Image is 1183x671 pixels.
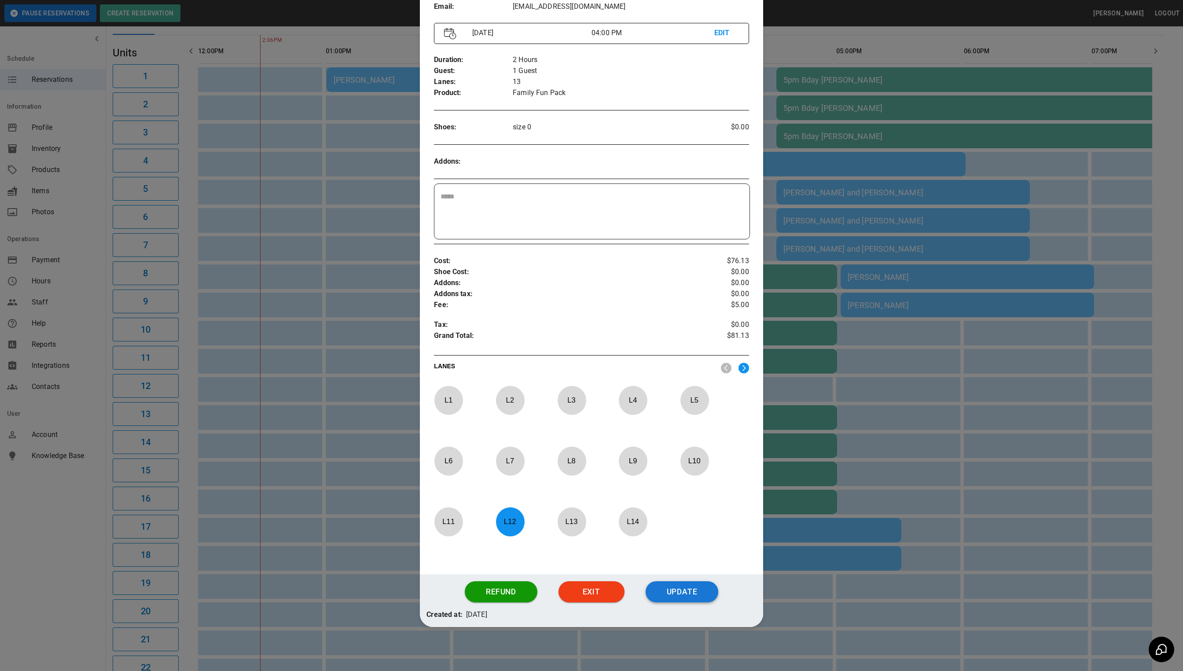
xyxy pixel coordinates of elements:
p: Cost : [434,256,696,267]
p: L 6 [434,451,463,471]
button: Update [646,581,719,602]
p: EDIT [714,28,739,39]
p: L 5 [680,390,709,411]
p: Tax : [434,319,696,330]
p: Email : [434,1,513,12]
p: 13 [513,77,749,88]
p: size 0 [513,122,696,132]
p: [EMAIL_ADDRESS][DOMAIN_NAME] [513,1,749,12]
p: $76.13 [696,256,749,267]
img: nav_left.svg [721,363,731,374]
p: Fee : [434,300,696,311]
p: Shoe Cost : [434,267,696,278]
p: Addons : [434,156,513,167]
p: L 7 [496,451,525,471]
p: Addons : [434,278,696,289]
p: Addons tax : [434,289,696,300]
p: Family Fun Pack [513,88,749,99]
p: Grand Total : [434,330,696,344]
p: [DATE] [469,28,591,38]
p: L 14 [618,511,647,532]
p: L 8 [557,451,586,471]
p: [DATE] [466,609,487,620]
img: right.svg [738,363,749,374]
p: 04:00 PM [591,28,714,38]
p: Shoes : [434,122,513,133]
p: L 4 [618,390,647,411]
p: LANES [434,362,714,374]
p: $0.00 [696,122,749,132]
p: $5.00 [696,300,749,311]
img: Vector [444,28,456,40]
p: 1 Guest [513,66,749,77]
p: L 1 [434,390,463,411]
p: 2 Hours [513,55,749,66]
p: Lanes : [434,77,513,88]
p: $0.00 [696,278,749,289]
p: $81.13 [696,330,749,344]
p: L 2 [496,390,525,411]
p: Product : [434,88,513,99]
p: $0.00 [696,289,749,300]
p: L 3 [557,390,586,411]
p: L 11 [434,511,463,532]
p: $0.00 [696,319,749,330]
p: $0.00 [696,267,749,278]
button: Exit [558,581,625,602]
p: Created at: [426,609,463,620]
p: L 13 [557,511,586,532]
p: L 9 [618,451,647,471]
p: Guest : [434,66,513,77]
p: L 10 [680,451,709,471]
p: Duration : [434,55,513,66]
p: L 12 [496,511,525,532]
button: Refund [465,581,537,602]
